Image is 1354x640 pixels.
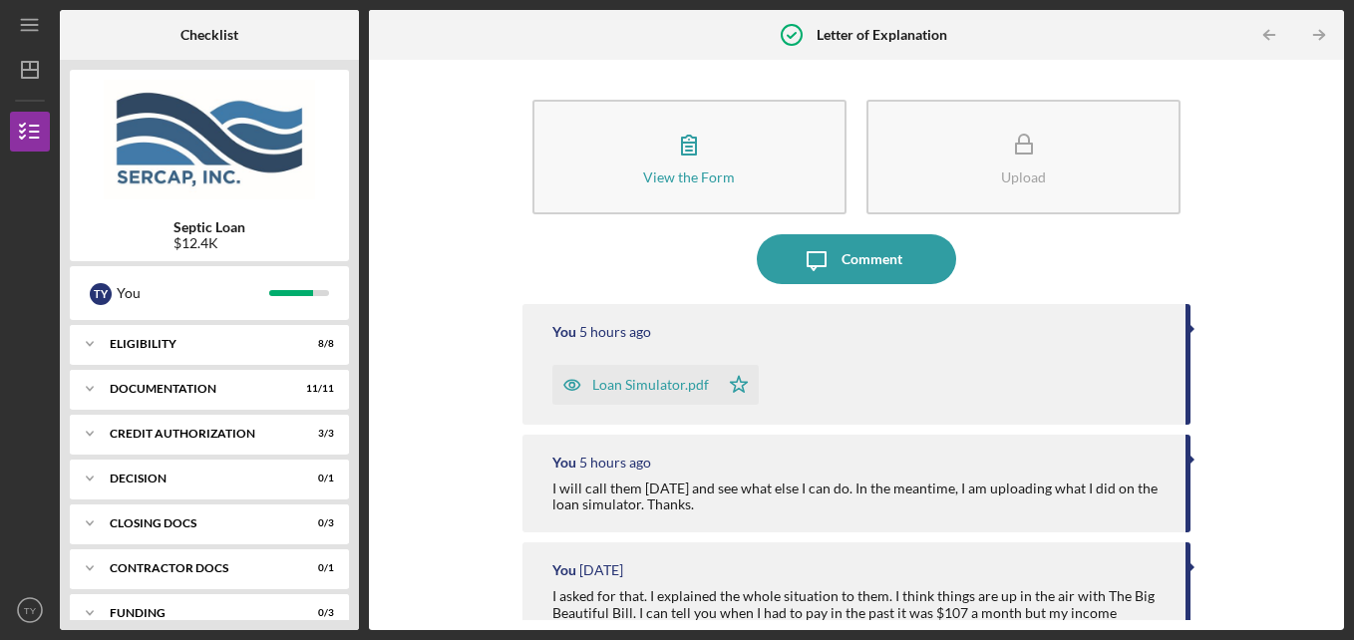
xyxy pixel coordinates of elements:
[552,324,576,340] div: You
[298,428,334,440] div: 3 / 3
[180,27,238,43] b: Checklist
[552,480,1167,512] div: I will call them [DATE] and see what else I can do. In the meantime, I am uploading what I did on...
[10,590,50,630] button: TY
[298,517,334,529] div: 0 / 3
[1001,169,1046,184] div: Upload
[579,324,651,340] time: 2025-08-26 13:37
[817,27,947,43] b: Letter of Explanation
[298,562,334,574] div: 0 / 1
[579,562,623,578] time: 2025-08-25 18:36
[298,607,334,619] div: 0 / 3
[643,169,735,184] div: View the Form
[842,234,902,284] div: Comment
[110,338,284,350] div: Eligibility
[592,377,709,393] div: Loan Simulator.pdf
[552,562,576,578] div: You
[552,365,759,405] button: Loan Simulator.pdf
[110,428,284,440] div: CREDIT AUTHORIZATION
[117,276,269,310] div: You
[298,383,334,395] div: 11 / 11
[110,383,284,395] div: Documentation
[110,517,284,529] div: CLOSING DOCS
[70,80,349,199] img: Product logo
[110,473,284,484] div: Decision
[298,473,334,484] div: 0 / 1
[532,100,846,214] button: View the Form
[757,234,956,284] button: Comment
[552,455,576,471] div: You
[90,283,112,305] div: T Y
[173,219,245,235] b: Septic Loan
[110,562,284,574] div: Contractor Docs
[298,338,334,350] div: 8 / 8
[173,235,245,251] div: $12.4K
[579,455,651,471] time: 2025-08-26 13:35
[110,607,284,619] div: Funding
[866,100,1181,214] button: Upload
[24,605,37,616] text: TY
